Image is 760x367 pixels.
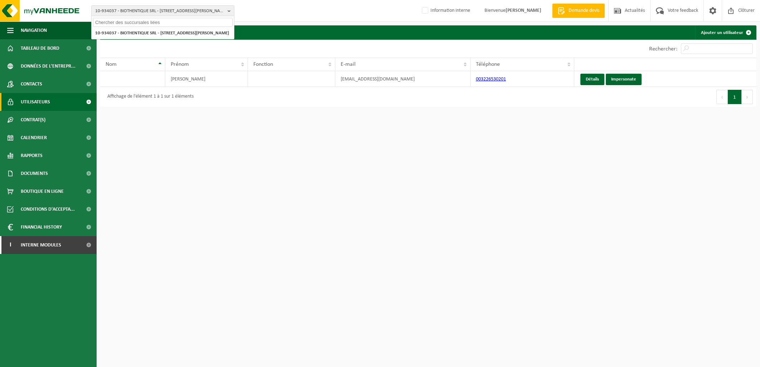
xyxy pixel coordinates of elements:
a: Impersonate [606,74,642,85]
span: Documents [21,165,48,182]
span: Téléphone [476,62,500,67]
span: Tableau de bord [21,39,59,57]
span: Données de l'entrepr... [21,57,75,75]
div: Affichage de l'élément 1 à 1 sur 1 éléments [104,90,194,103]
span: Contrat(s) [21,111,45,129]
button: 10-934037 - BIOTHENTIQUE SRL - [STREET_ADDRESS][PERSON_NAME] [91,5,234,16]
span: 10-934037 - BIOTHENTIQUE SRL - [STREET_ADDRESS][PERSON_NAME] [95,6,225,16]
a: Détails [580,74,604,85]
label: Rechercher: [649,46,677,52]
span: E-mail [341,62,356,67]
strong: [PERSON_NAME] [506,8,541,13]
span: Fonction [253,62,273,67]
strong: 10-934037 - BIOTHENTIQUE SRL - [STREET_ADDRESS][PERSON_NAME] [95,31,229,35]
span: I [7,236,14,254]
button: Previous [716,90,728,104]
span: Contacts [21,75,42,93]
span: Boutique en ligne [21,182,64,200]
span: Utilisateurs [21,93,50,111]
label: Information interne [420,5,470,16]
button: Next [742,90,753,104]
a: Demande devis [552,4,605,18]
a: 003226530201 [476,77,506,82]
span: Nom [106,62,117,67]
td: [PERSON_NAME] [165,71,248,87]
span: Demande devis [567,7,601,14]
span: Calendrier [21,129,47,147]
input: Chercher des succursales liées [93,18,233,27]
a: Ajouter un utilisateur [695,25,756,40]
span: Conditions d'accepta... [21,200,75,218]
span: Rapports [21,147,43,165]
span: Navigation [21,21,47,39]
span: Financial History [21,218,62,236]
button: 1 [728,90,742,104]
td: [EMAIL_ADDRESS][DOMAIN_NAME] [335,71,471,87]
span: Interne modules [21,236,61,254]
span: Prénom [171,62,189,67]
